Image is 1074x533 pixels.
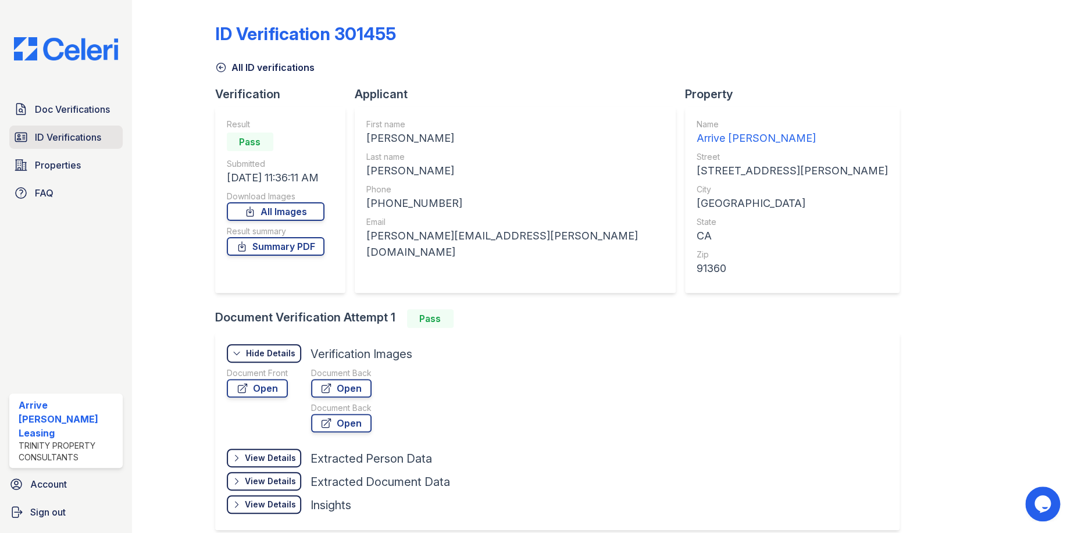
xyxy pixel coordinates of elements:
[697,119,888,146] a: Name Arrive [PERSON_NAME]
[366,151,664,163] div: Last name
[9,181,123,205] a: FAQ
[697,184,888,195] div: City
[227,379,288,398] a: Open
[355,86,685,102] div: Applicant
[5,500,127,524] a: Sign out
[245,452,296,464] div: View Details
[366,216,664,228] div: Email
[407,309,454,328] div: Pass
[366,119,664,130] div: First name
[215,23,396,44] div: ID Verification 301455
[697,216,888,228] div: State
[366,130,664,146] div: [PERSON_NAME]
[35,130,101,144] span: ID Verifications
[311,414,372,432] a: Open
[311,367,372,379] div: Document Back
[30,477,67,491] span: Account
[215,60,315,74] a: All ID verifications
[311,379,372,398] a: Open
[366,195,664,212] div: [PHONE_NUMBER]
[697,195,888,212] div: [GEOGRAPHIC_DATA]
[311,450,432,467] div: Extracted Person Data
[311,474,450,490] div: Extracted Document Data
[246,348,295,359] div: Hide Details
[9,98,123,121] a: Doc Verifications
[245,499,296,510] div: View Details
[227,367,288,379] div: Document Front
[227,119,324,130] div: Result
[227,191,324,202] div: Download Images
[30,505,66,519] span: Sign out
[697,151,888,163] div: Street
[35,102,110,116] span: Doc Verifications
[366,228,664,260] div: [PERSON_NAME][EMAIL_ADDRESS][PERSON_NAME][DOMAIN_NAME]
[19,398,118,440] div: Arrive [PERSON_NAME] Leasing
[311,497,351,513] div: Insights
[5,473,127,496] a: Account
[215,86,355,102] div: Verification
[697,130,888,146] div: Arrive [PERSON_NAME]
[227,170,324,186] div: [DATE] 11:36:11 AM
[9,153,123,177] a: Properties
[697,163,888,179] div: [STREET_ADDRESS][PERSON_NAME]
[366,163,664,179] div: [PERSON_NAME]
[1025,487,1062,521] iframe: chat widget
[697,119,888,130] div: Name
[311,346,412,362] div: Verification Images
[697,249,888,260] div: Zip
[35,158,81,172] span: Properties
[245,475,296,487] div: View Details
[35,186,53,200] span: FAQ
[227,237,324,256] a: Summary PDF
[227,202,324,221] a: All Images
[19,440,118,463] div: Trinity Property Consultants
[227,158,324,170] div: Submitted
[227,226,324,237] div: Result summary
[685,86,909,102] div: Property
[366,184,664,195] div: Phone
[227,133,273,151] div: Pass
[215,309,909,328] div: Document Verification Attempt 1
[5,37,127,60] img: CE_Logo_Blue-a8612792a0a2168367f1c8372b55b34899dd931a85d93a1a3d3e32e68fde9ad4.png
[697,260,888,277] div: 91360
[697,228,888,244] div: CA
[311,402,372,414] div: Document Back
[9,126,123,149] a: ID Verifications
